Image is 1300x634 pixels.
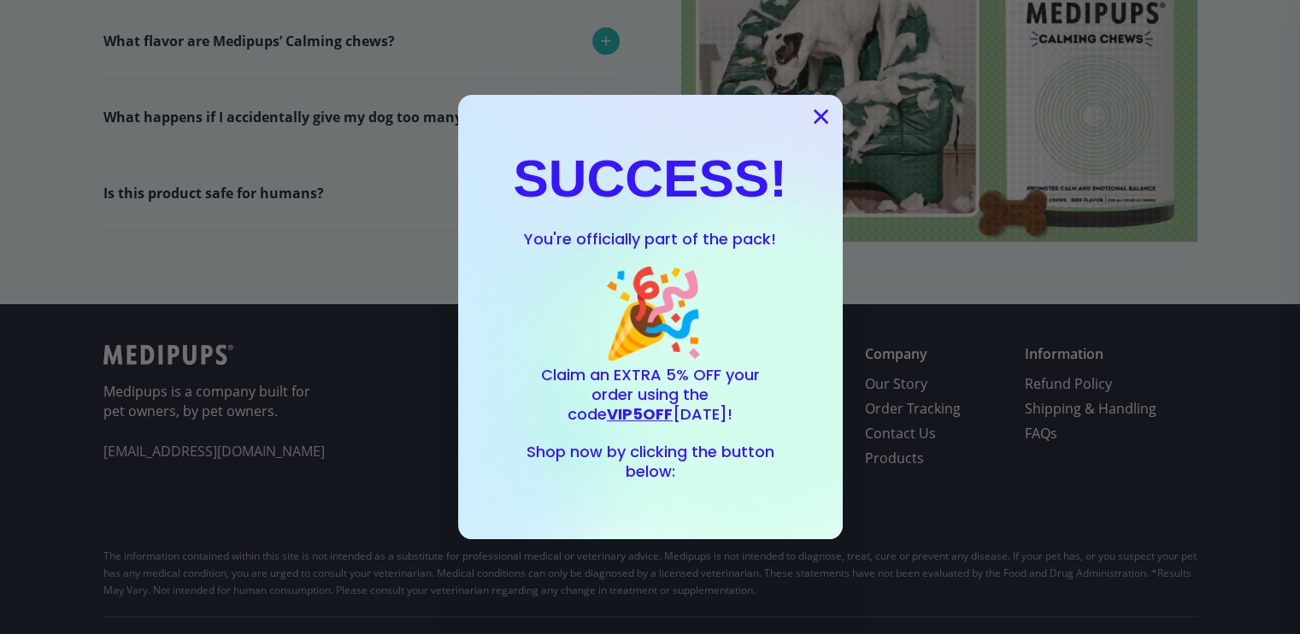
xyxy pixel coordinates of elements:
span: You're officially part of the pack! [524,228,776,249]
button: Close dialog [806,102,836,132]
span: Shop now by clicking the button below: [526,441,774,482]
strong: SUCCESS! [513,149,786,208]
span: Claim an EXTRA 5% OFF your order using the code [DATE]! [541,364,760,425]
span: 🎉 [600,259,707,366]
span: VIP5OFF [607,403,673,425]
